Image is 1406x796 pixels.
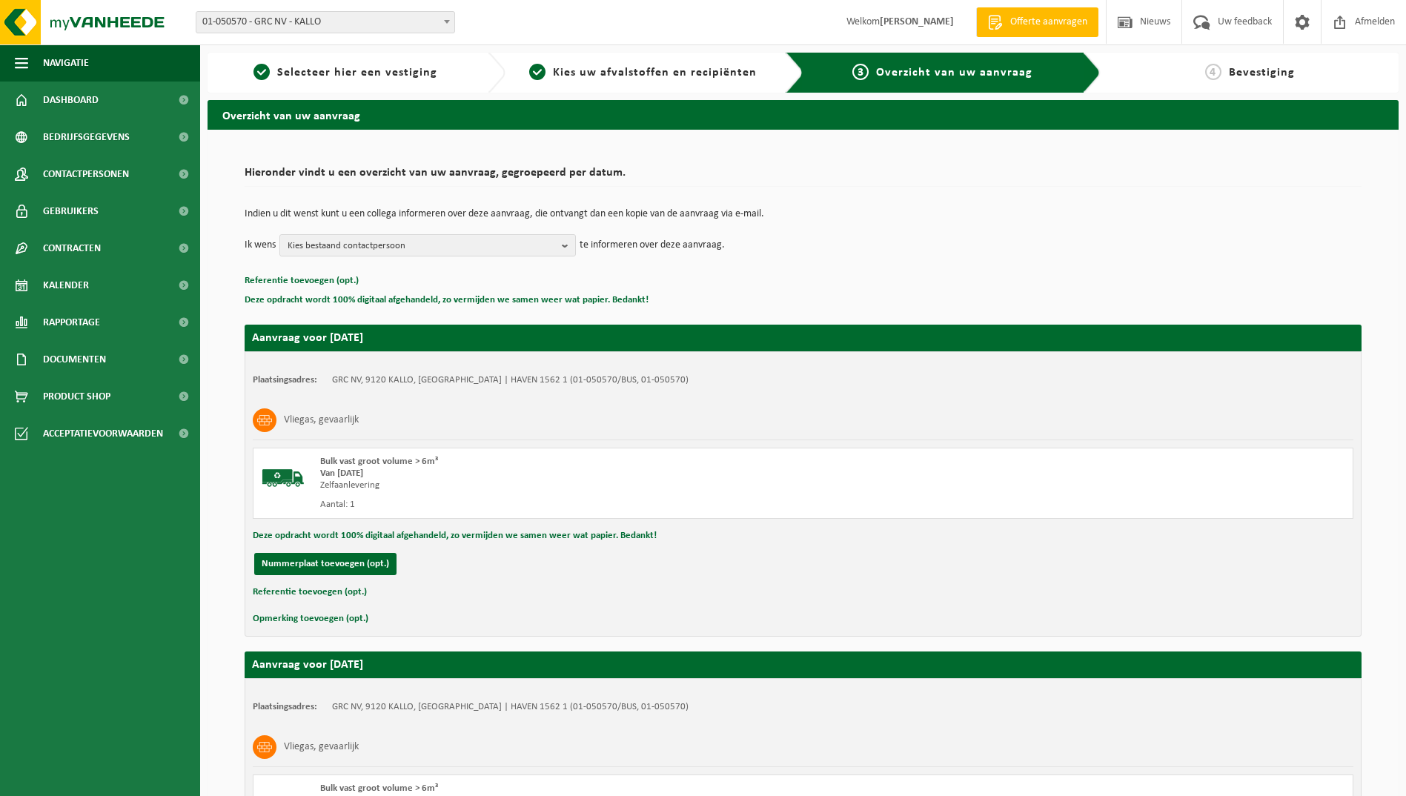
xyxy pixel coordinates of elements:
a: Offerte aanvragen [976,7,1098,37]
span: Selecteer hier een vestiging [277,67,437,79]
span: Offerte aanvragen [1007,15,1091,30]
strong: Plaatsingsadres: [253,375,317,385]
strong: Aanvraag voor [DATE] [252,332,363,344]
button: Kies bestaand contactpersoon [279,234,576,256]
span: Bevestiging [1229,67,1295,79]
td: GRC NV, 9120 KALLO, [GEOGRAPHIC_DATA] | HAVEN 1562 1 (01-050570/BUS, 01-050570) [332,374,689,386]
span: Bedrijfsgegevens [43,119,130,156]
h2: Hieronder vindt u een overzicht van uw aanvraag, gegroepeerd per datum. [245,167,1362,187]
div: Zelfaanlevering [320,480,863,491]
span: Navigatie [43,44,89,82]
button: Referentie toevoegen (opt.) [253,583,367,602]
span: Bulk vast groot volume > 6m³ [320,783,438,793]
button: Deze opdracht wordt 100% digitaal afgehandeld, zo vermijden we samen weer wat papier. Bedankt! [253,526,657,545]
span: 2 [529,64,546,80]
td: GRC NV, 9120 KALLO, [GEOGRAPHIC_DATA] | HAVEN 1562 1 (01-050570/BUS, 01-050570) [332,701,689,713]
span: Overzicht van uw aanvraag [876,67,1032,79]
span: Gebruikers [43,193,99,230]
span: Documenten [43,341,106,378]
p: Ik wens [245,234,276,256]
div: Aantal: 1 [320,499,863,511]
span: Product Shop [43,378,110,415]
span: Kies uw afvalstoffen en recipiënten [553,67,757,79]
button: Deze opdracht wordt 100% digitaal afgehandeld, zo vermijden we samen weer wat papier. Bedankt! [245,291,649,310]
strong: Plaatsingsadres: [253,702,317,712]
p: te informeren over deze aanvraag. [580,234,725,256]
span: 4 [1205,64,1221,80]
span: 01-050570 - GRC NV - KALLO [196,12,454,33]
span: Dashboard [43,82,99,119]
h3: Vliegas, gevaarlijk [284,408,359,432]
h2: Overzicht van uw aanvraag [208,100,1399,129]
span: Contracten [43,230,101,267]
strong: Aanvraag voor [DATE] [252,659,363,671]
span: Kalender [43,267,89,304]
img: BL-SO-LV.png [261,456,305,500]
span: Kies bestaand contactpersoon [288,235,556,257]
span: Rapportage [43,304,100,341]
strong: [PERSON_NAME] [880,16,954,27]
button: Nummerplaat toevoegen (opt.) [254,553,397,575]
a: 1Selecteer hier een vestiging [215,64,476,82]
button: Referentie toevoegen (opt.) [245,271,359,291]
span: 3 [852,64,869,80]
h3: Vliegas, gevaarlijk [284,735,359,759]
span: 1 [253,64,270,80]
button: Opmerking toevoegen (opt.) [253,609,368,628]
span: Bulk vast groot volume > 6m³ [320,457,438,466]
a: 2Kies uw afvalstoffen en recipiënten [513,64,774,82]
span: Acceptatievoorwaarden [43,415,163,452]
span: Contactpersonen [43,156,129,193]
p: Indien u dit wenst kunt u een collega informeren over deze aanvraag, die ontvangt dan een kopie v... [245,209,1362,219]
span: 01-050570 - GRC NV - KALLO [196,11,455,33]
strong: Van [DATE] [320,468,363,478]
